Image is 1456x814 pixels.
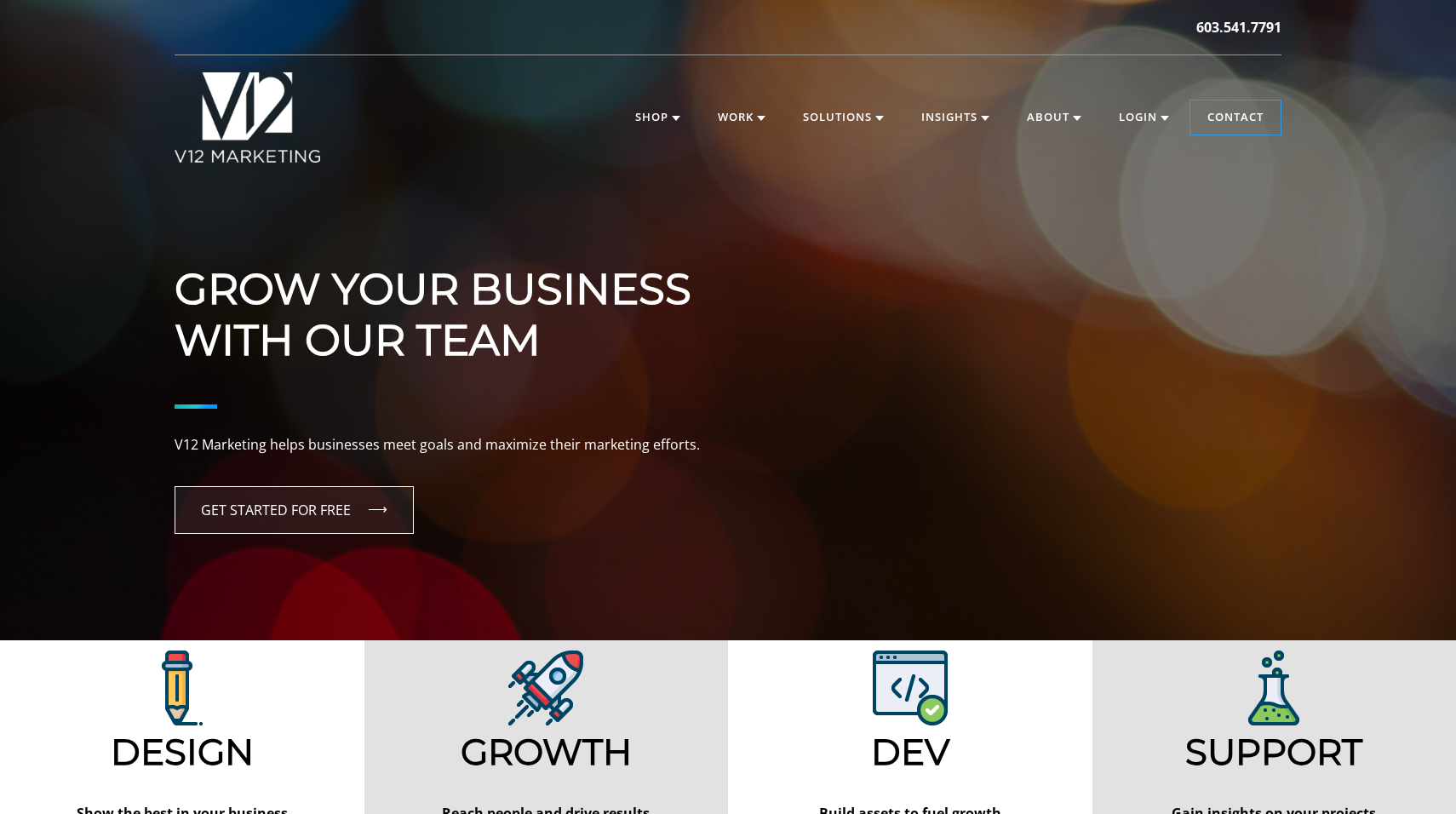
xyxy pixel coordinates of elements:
h2: Support [1099,731,1450,773]
iframe: Chat Widget [1371,732,1456,814]
a: Work [701,100,782,135]
h1: Grow Your Business With Our Team [175,213,1281,366]
a: Solutions [786,100,901,135]
a: Insights [904,100,1006,135]
img: V12 Marketing Support Solutions [1248,651,1299,725]
a: 603.541.7791 [1196,17,1281,37]
a: Contact [1190,100,1281,135]
img: V12 Marketing Design Solutions [508,651,583,725]
h2: Growth [371,731,722,773]
img: V12 MARKETING Logo New Hampshire Marketing Agency [175,72,320,163]
img: V12 Marketing Design Solutions [162,651,203,725]
h2: Dev [735,731,1086,773]
a: GET STARTED FOR FREE [175,486,414,534]
a: Login [1102,100,1186,135]
a: About [1010,100,1098,135]
p: V12 Marketing helps businesses meet goals and maximize their marketing efforts. [175,434,1281,456]
img: V12 Marketing Web Development Solutions [873,651,948,725]
h2: Design [7,731,358,773]
a: Shop [618,100,697,135]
